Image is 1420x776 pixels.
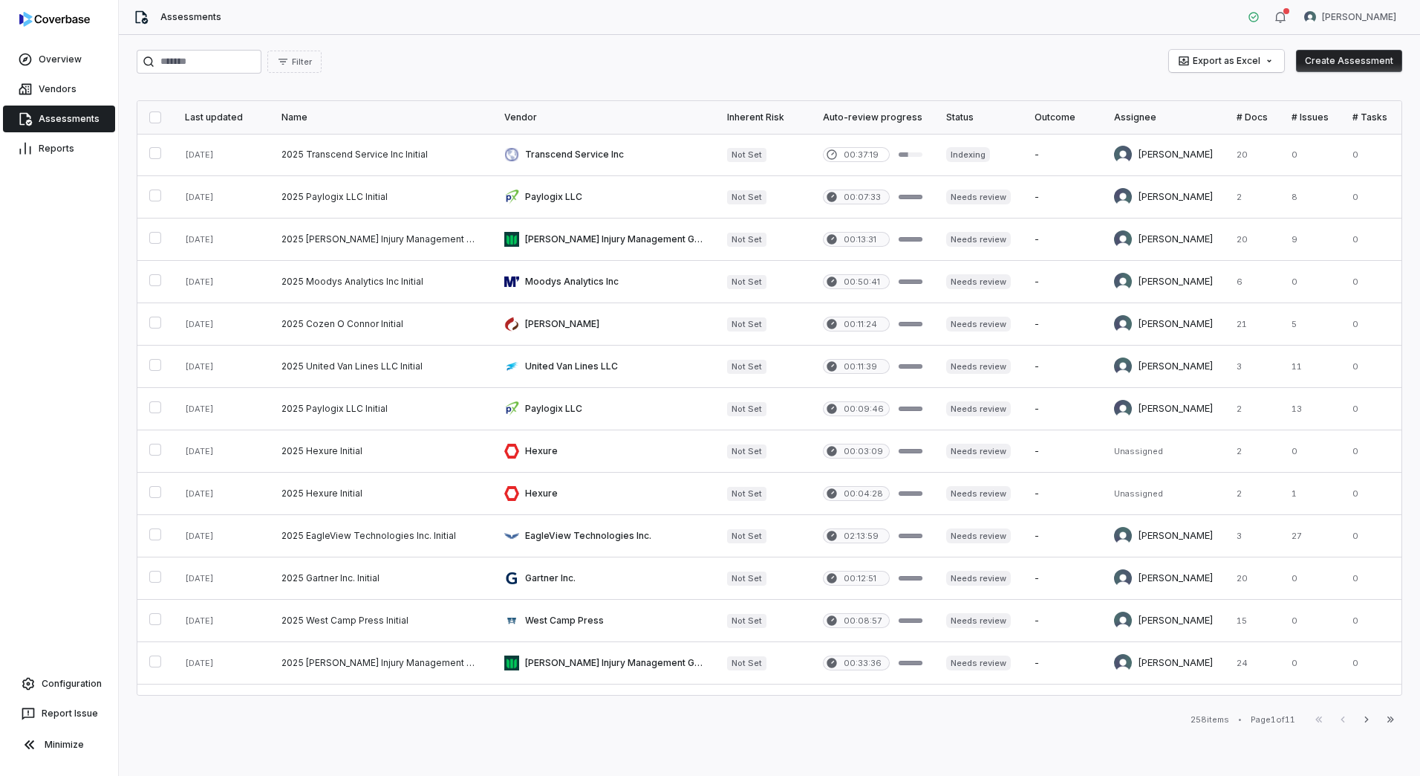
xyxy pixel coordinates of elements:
img: Anita Ritter avatar [1114,400,1132,418]
img: Brittany Durbin avatar [1114,612,1132,630]
button: Filter [267,51,322,73]
td: - [1023,219,1102,261]
button: Create Assessment [1296,50,1402,72]
td: - [1023,176,1102,219]
a: Reports [3,135,115,162]
img: REKHA KOTHANDARAMAN avatar [1114,230,1132,248]
td: - [1023,261,1102,303]
div: Status [946,111,1011,123]
span: [PERSON_NAME] [1322,11,1396,23]
img: logo-D7KZi-bG.svg [19,12,90,27]
div: Inherent Risk [727,111,799,123]
img: Sean Wozniak avatar [1304,11,1316,23]
img: REKHA KOTHANDARAMAN avatar [1114,654,1132,672]
img: REKHA KOTHANDARAMAN avatar [1114,315,1132,333]
img: Anita Ritter avatar [1114,188,1132,206]
div: 258 items [1191,714,1229,725]
img: Melanie Lorent avatar [1114,569,1132,587]
td: - [1023,473,1102,515]
button: Sean Wozniak avatar[PERSON_NAME] [1295,6,1405,28]
span: Assessments [160,11,221,23]
div: # Issues [1292,111,1329,123]
td: - [1023,515,1102,557]
td: - [1023,557,1102,600]
img: Sean Wozniak avatar [1114,273,1132,291]
td: - [1023,346,1102,388]
td: - [1023,642,1102,685]
div: # Tasks [1352,111,1387,123]
a: Vendors [3,76,115,103]
button: Report Issue [6,700,112,727]
td: - [1023,600,1102,642]
td: - [1023,430,1102,473]
div: Page 1 of 11 [1251,714,1295,725]
a: Assessments [3,106,115,132]
img: Chadd Myers avatar [1114,527,1132,545]
div: Name [281,111,481,123]
div: Assignee [1114,111,1213,123]
div: Last updated [185,111,258,123]
button: Minimize [6,730,112,760]
div: • [1238,714,1242,725]
button: Export as Excel [1169,50,1284,72]
div: Vendor [504,111,703,123]
td: - [1023,134,1102,176]
div: Auto-review progress [823,111,922,123]
a: Configuration [6,670,112,697]
span: Filter [292,56,312,68]
td: - [1023,685,1102,727]
img: Chadd Myers avatar [1114,358,1132,375]
td: - [1023,303,1102,346]
div: # Docs [1237,111,1268,123]
img: Melanie Lorent avatar [1114,146,1132,164]
a: Overview [3,46,115,73]
div: Outcome [1035,111,1090,123]
td: - [1023,388,1102,430]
